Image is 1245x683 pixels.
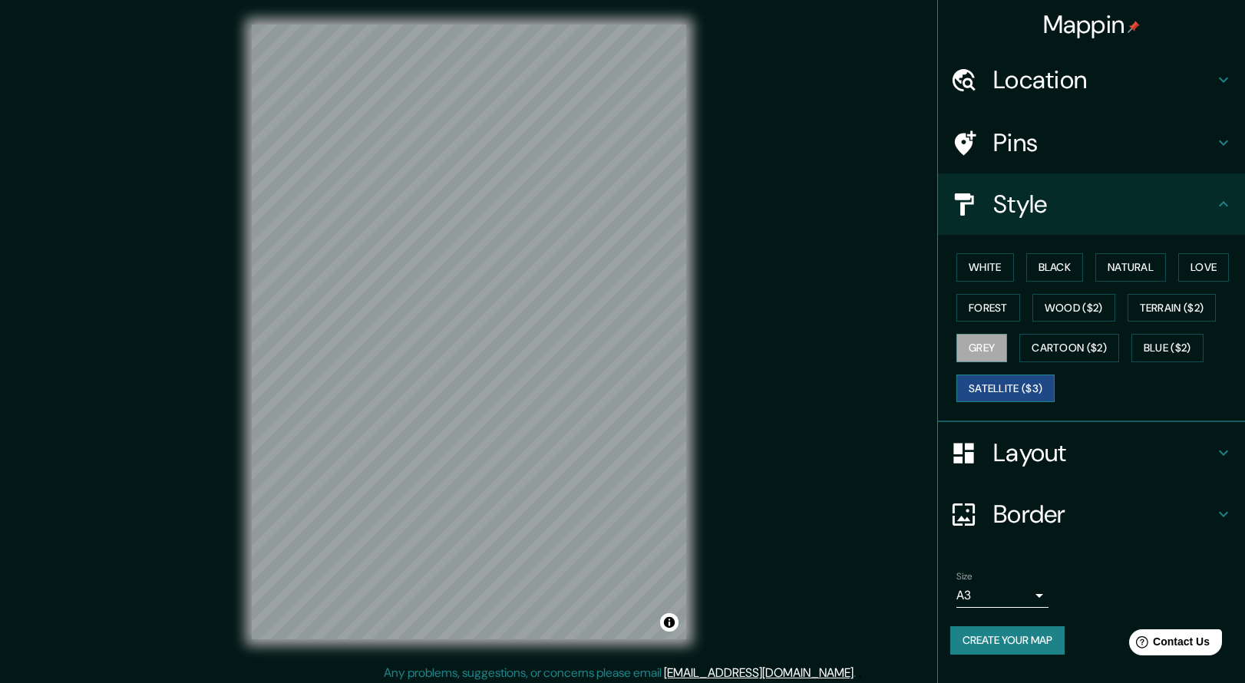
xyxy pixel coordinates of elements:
[1043,9,1141,40] h4: Mappin
[1019,334,1119,362] button: Cartoon ($2)
[993,499,1214,530] h4: Border
[1131,334,1204,362] button: Blue ($2)
[938,422,1245,483] div: Layout
[956,294,1020,322] button: Forest
[1032,294,1115,322] button: Wood ($2)
[938,112,1245,173] div: Pins
[993,127,1214,158] h4: Pins
[1178,253,1229,282] button: Love
[664,665,854,681] a: [EMAIL_ADDRESS][DOMAIN_NAME]
[660,613,679,632] button: Toggle attribution
[938,483,1245,545] div: Border
[1128,294,1217,322] button: Terrain ($2)
[938,49,1245,111] div: Location
[993,437,1214,468] h4: Layout
[1128,21,1140,33] img: pin-icon.png
[856,664,858,682] div: .
[950,626,1065,655] button: Create your map
[956,570,973,583] label: Size
[993,189,1214,219] h4: Style
[956,583,1049,608] div: A3
[384,664,856,682] p: Any problems, suggestions, or concerns please email .
[956,374,1055,403] button: Satellite ($3)
[858,664,861,682] div: .
[252,25,686,639] canvas: Map
[956,334,1007,362] button: Grey
[1108,623,1228,666] iframe: Help widget launcher
[1026,253,1084,282] button: Black
[938,173,1245,235] div: Style
[1095,253,1166,282] button: Natural
[956,253,1014,282] button: White
[993,64,1214,95] h4: Location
